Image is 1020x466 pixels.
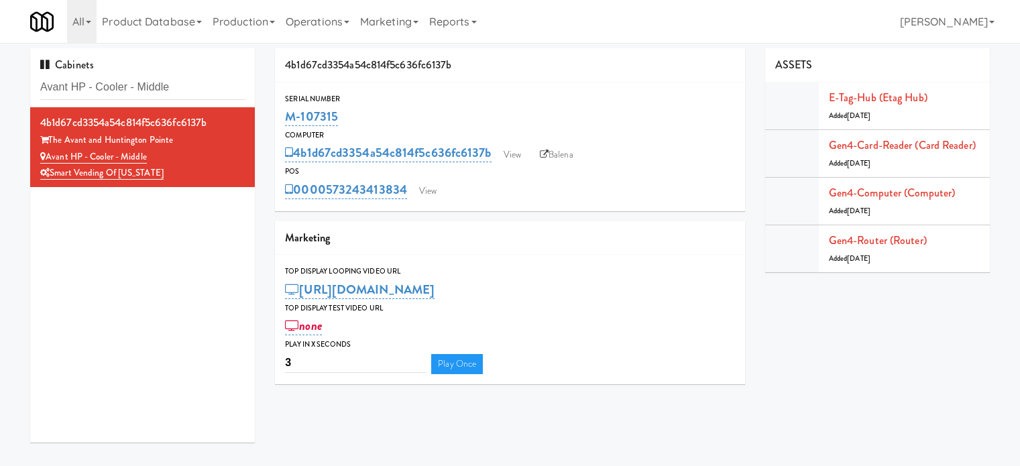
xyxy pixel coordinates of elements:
span: Cabinets [40,57,94,72]
a: View [412,181,443,201]
div: Top Display Test Video Url [285,302,735,315]
a: none [285,316,322,335]
span: Added [829,158,870,168]
span: Marketing [285,230,330,245]
span: [DATE] [847,253,870,264]
a: Gen4-router (Router) [829,233,927,248]
div: Serial Number [285,93,735,106]
div: Top Display Looping Video Url [285,265,735,278]
div: POS [285,165,735,178]
span: Added [829,111,870,121]
a: 0000573243413834 [285,180,407,199]
a: E-tag-hub (Etag Hub) [829,90,927,105]
div: The Avant and Huntington Pointe [40,132,245,149]
div: Computer [285,129,735,142]
div: 4b1d67cd3354a54c814f5c636fc6137b [275,48,745,82]
a: Balena [533,145,580,165]
div: Play in X seconds [285,338,735,351]
span: ASSETS [775,57,813,72]
a: Gen4-computer (Computer) [829,185,955,200]
span: [DATE] [847,111,870,121]
li: 4b1d67cd3354a54c814f5c636fc6137bThe Avant and Huntington Pointe Avant HP - Cooler - MiddleSmart V... [30,107,255,187]
a: 4b1d67cd3354a54c814f5c636fc6137b [285,143,491,162]
a: Play Once [431,354,483,374]
img: Micromart [30,10,54,34]
a: [URL][DOMAIN_NAME] [285,280,435,299]
a: Gen4-card-reader (Card Reader) [829,137,976,153]
input: Search cabinets [40,75,245,100]
span: Added [829,206,870,216]
a: M-107315 [285,107,338,126]
div: 4b1d67cd3354a54c814f5c636fc6137b [40,113,245,133]
a: View [497,145,528,165]
a: Avant HP - Cooler - Middle [40,150,147,164]
span: Added [829,253,870,264]
span: [DATE] [847,206,870,216]
a: Smart Vending of [US_STATE] [40,166,164,180]
span: [DATE] [847,158,870,168]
